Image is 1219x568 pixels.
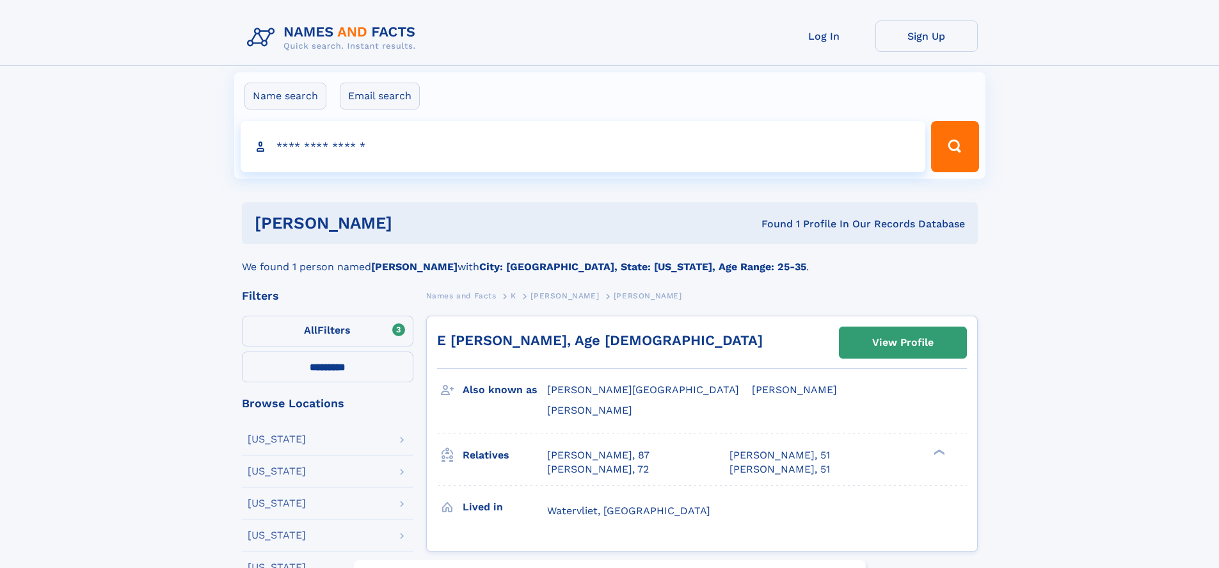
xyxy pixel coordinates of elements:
a: [PERSON_NAME], 87 [547,448,649,462]
a: Log In [773,20,875,52]
button: Search Button [931,121,978,172]
div: [US_STATE] [248,498,306,508]
a: [PERSON_NAME], 51 [729,462,830,476]
label: Filters [242,316,413,346]
a: E [PERSON_NAME], Age [DEMOGRAPHIC_DATA] [437,332,763,348]
span: All [304,324,317,336]
span: [PERSON_NAME] [547,404,632,416]
b: [PERSON_NAME] [371,261,458,273]
span: [PERSON_NAME] [530,291,599,300]
h3: Relatives [463,444,547,466]
h3: Also known as [463,379,547,401]
a: Names and Facts [426,288,497,304]
div: ❯ [930,448,946,456]
div: [US_STATE] [248,434,306,444]
span: K [511,291,516,300]
div: Filters [242,290,413,302]
span: [PERSON_NAME][GEOGRAPHIC_DATA] [547,384,739,396]
div: View Profile [872,328,934,357]
input: search input [241,121,926,172]
div: [US_STATE] [248,466,306,476]
img: Logo Names and Facts [242,20,426,55]
span: [PERSON_NAME] [752,384,837,396]
h1: [PERSON_NAME] [255,215,577,231]
a: [PERSON_NAME], 72 [547,462,649,476]
div: Found 1 Profile In Our Records Database [577,217,965,231]
span: Watervliet, [GEOGRAPHIC_DATA] [547,505,710,517]
a: [PERSON_NAME] [530,288,599,304]
a: View Profile [840,327,966,358]
a: [PERSON_NAME], 51 [729,448,830,462]
a: Sign Up [875,20,978,52]
label: Email search [340,83,420,110]
div: [US_STATE] [248,530,306,540]
a: K [511,288,516,304]
b: City: [GEOGRAPHIC_DATA], State: [US_STATE], Age Range: 25-35 [479,261,806,273]
h3: Lived in [463,496,547,518]
label: Name search [244,83,326,110]
div: We found 1 person named with . [242,244,978,275]
span: [PERSON_NAME] [614,291,682,300]
div: Browse Locations [242,398,413,409]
